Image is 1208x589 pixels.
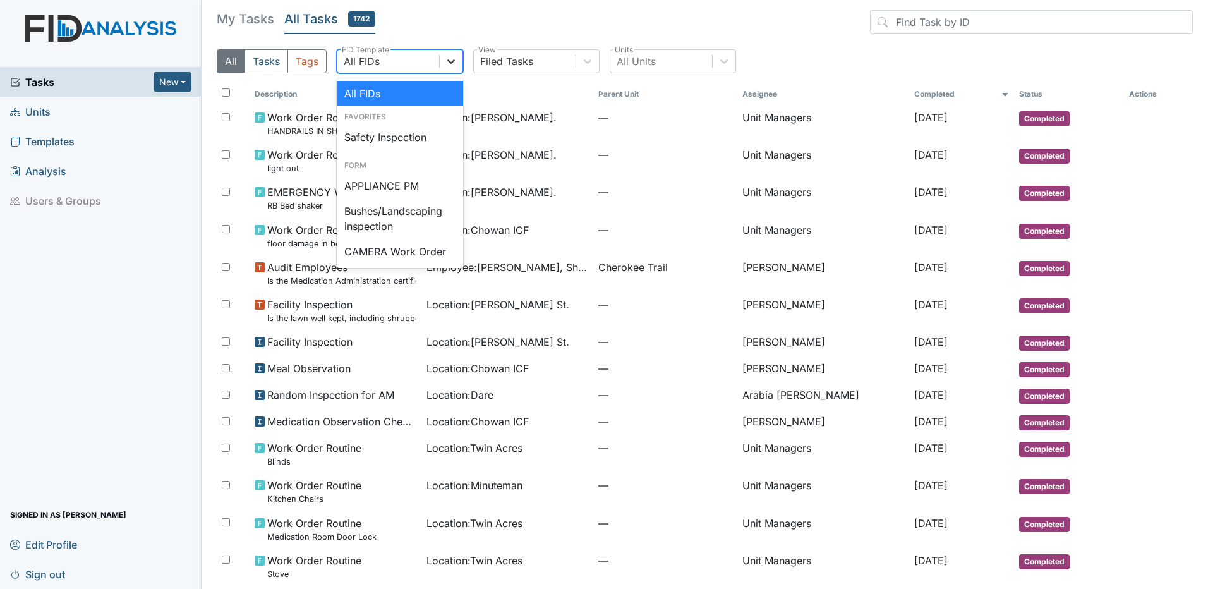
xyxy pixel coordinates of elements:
div: Form [337,160,463,171]
td: [PERSON_NAME] [737,292,909,329]
span: Edit Profile [10,535,77,554]
span: — [598,440,732,456]
div: Favorites [337,111,463,123]
td: Arabia [PERSON_NAME] [737,382,909,409]
span: [DATE] [914,149,948,161]
button: New [154,72,191,92]
div: APPLIANCE PM [337,173,463,198]
h5: My Tasks [217,10,274,28]
td: Unit Managers [737,435,909,473]
td: Unit Managers [737,473,909,510]
span: [DATE] [914,517,948,530]
small: light out [267,162,361,174]
div: Safety Inspection [337,124,463,150]
span: Location : Chowan ICF [426,222,529,238]
span: [DATE] [914,186,948,198]
td: Unit Managers [737,217,909,255]
td: Unit Managers [737,548,909,585]
button: All [217,49,245,73]
th: Toggle SortBy [1014,83,1124,105]
span: Location : Twin Acres [426,553,522,568]
span: — [598,185,732,200]
div: Bushes/Landscaping inspection [337,198,463,239]
span: Location : [PERSON_NAME]. [426,147,557,162]
span: [DATE] [914,389,948,401]
small: Is the Medication Administration certificate found in the file? [267,275,416,287]
small: Stove [267,568,361,580]
span: Work Order Routine Stove [267,553,361,580]
span: — [598,478,732,493]
td: Unit Managers [737,511,909,548]
span: Location : Twin Acres [426,516,522,531]
span: — [598,553,732,568]
span: [DATE] [914,479,948,492]
span: Units [10,102,51,121]
span: Analysis [10,161,66,181]
span: — [598,516,732,531]
span: Work Order Routine Kitchen Chairs [267,478,361,505]
span: Location : [PERSON_NAME]. [426,110,557,125]
span: Work Order Routine floor damage in bedroom [267,222,365,250]
span: [DATE] [914,415,948,428]
span: Completed [1019,362,1070,377]
span: Completed [1019,479,1070,494]
div: Type filter [217,49,327,73]
div: Critical Incident Report [337,264,463,289]
small: floor damage in bedroom [267,238,365,250]
h5: All Tasks [284,10,375,28]
span: Location : [PERSON_NAME]. [426,185,557,200]
div: All FIDs [337,81,463,106]
span: Sign out [10,564,65,584]
span: Completed [1019,149,1070,164]
td: [PERSON_NAME] [737,329,909,356]
span: — [598,387,732,403]
input: Find Task by ID [870,10,1193,34]
div: CAMERA Work Order [337,239,463,264]
span: EMERGENCY Work Order RB Bed shaker [267,185,390,212]
span: Cherokee Trail [598,260,668,275]
span: [DATE] [914,362,948,375]
td: [PERSON_NAME] [737,356,909,382]
span: Facility Inspection [267,334,353,349]
span: 1742 [348,11,375,27]
span: — [598,110,732,125]
span: Completed [1019,415,1070,430]
span: Audit Employees Is the Medication Administration certificate found in the file? [267,260,416,287]
td: Unit Managers [737,179,909,217]
span: [DATE] [914,224,948,236]
span: Location : [PERSON_NAME] St. [426,297,569,312]
span: Templates [10,131,75,151]
span: Tasks [10,75,154,90]
span: [DATE] [914,111,948,124]
span: — [598,414,732,429]
span: Completed [1019,517,1070,532]
span: Meal Observation [267,361,351,376]
span: — [598,297,732,312]
span: Random Inspection for AM [267,387,394,403]
span: Location : Dare [426,387,493,403]
span: Work Order Routine light out [267,147,361,174]
span: Completed [1019,224,1070,239]
small: Is the lawn well kept, including shrubbery, mulch, pine straw, etc? [267,312,416,324]
span: Facility Inspection Is the lawn well kept, including shrubbery, mulch, pine straw, etc? [267,297,416,324]
span: — [598,334,732,349]
span: — [598,361,732,376]
div: All Units [617,54,656,69]
span: [DATE] [914,298,948,311]
small: Medication Room Door Lock [267,531,377,543]
div: Filed Tasks [480,54,533,69]
span: Work Order Routine Medication Room Door Lock [267,516,377,543]
span: [DATE] [914,442,948,454]
small: Kitchen Chairs [267,493,361,505]
button: Tasks [245,49,288,73]
span: [DATE] [914,554,948,567]
span: Location : Chowan ICF [426,361,529,376]
span: Location : Chowan ICF [426,414,529,429]
span: Work Order Routine Blinds [267,440,361,468]
span: Employee : [PERSON_NAME], Shmara [426,260,588,275]
input: Toggle All Rows Selected [222,88,230,97]
span: Location : Minuteman [426,478,522,493]
td: [PERSON_NAME] [737,255,909,292]
span: Completed [1019,298,1070,313]
td: [PERSON_NAME] [737,409,909,435]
